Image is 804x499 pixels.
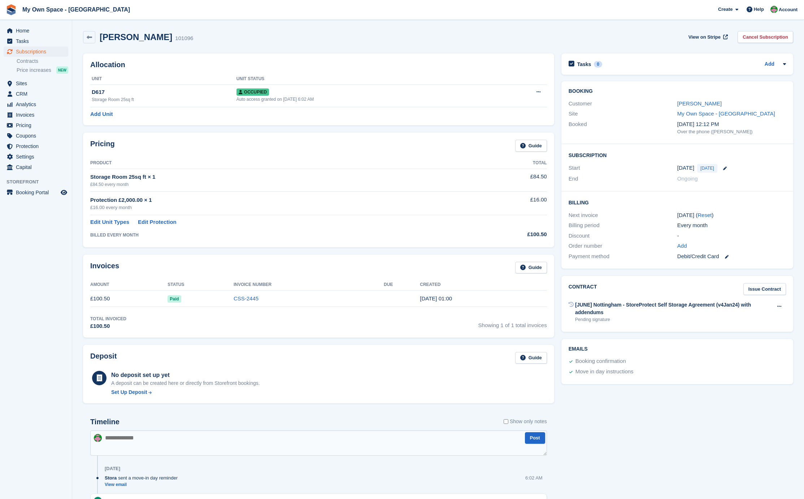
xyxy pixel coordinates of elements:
h2: Invoices [90,262,119,274]
span: Stora [105,474,117,481]
div: Next invoice [569,211,677,220]
th: Created [420,279,547,291]
span: Coupons [16,131,59,141]
h2: Billing [569,199,786,206]
a: Price increases NEW [17,66,68,74]
div: NEW [56,66,68,74]
div: [DATE] ( ) [677,211,786,220]
td: £100.50 [90,291,168,307]
a: menu [4,36,68,46]
div: Auto access granted on [DATE] 6:02 AM [236,96,496,103]
a: Add [677,242,687,250]
span: Storefront [6,178,72,186]
div: End [569,175,677,183]
th: Unit Status [236,73,496,85]
div: 6:02 AM [525,474,543,481]
div: Site [569,110,677,118]
a: Add [765,60,774,69]
time: 2025-08-14 00:00:00 UTC [677,164,694,172]
button: Post [525,432,545,444]
th: Unit [90,73,236,85]
a: View email [105,482,181,488]
a: Set Up Deposit [111,389,260,396]
a: Cancel Subscription [738,31,793,43]
h2: Allocation [90,61,547,69]
a: Edit Unit Types [90,218,129,226]
div: £16.00 every month [90,204,462,211]
a: CSS-2445 [234,295,258,301]
a: View on Stripe [686,31,729,43]
span: Capital [16,162,59,172]
a: menu [4,152,68,162]
div: No deposit set up yet [111,371,260,379]
div: [DATE] 12:12 PM [677,120,786,129]
a: [PERSON_NAME] [677,100,722,107]
span: Subscriptions [16,47,59,57]
a: menu [4,47,68,57]
div: Move in day instructions [575,368,634,376]
h2: Tasks [577,61,591,68]
div: [DATE] [105,466,120,472]
div: Set Up Deposit [111,389,147,396]
a: Preview store [60,188,68,197]
a: menu [4,110,68,120]
th: Status [168,279,234,291]
a: menu [4,141,68,151]
a: Edit Protection [138,218,177,226]
span: Create [718,6,733,13]
input: Show only notes [504,418,508,425]
h2: Emails [569,346,786,352]
span: Tasks [16,36,59,46]
span: Home [16,26,59,36]
a: My Own Space - [GEOGRAPHIC_DATA] [19,4,133,16]
div: Booking confirmation [575,357,626,366]
div: Protection £2,000.00 × 1 [90,196,462,204]
div: 0 [594,61,602,68]
div: Booked [569,120,677,135]
span: Paid [168,295,181,303]
span: View on Stripe [688,34,721,41]
h2: Subscription [569,151,786,159]
td: £16.00 [462,192,547,215]
div: Discount [569,232,677,240]
span: Help [754,6,764,13]
a: Reset [697,212,712,218]
span: Sites [16,78,59,88]
a: menu [4,187,68,198]
div: Storage Room 25sq ft [92,96,236,103]
div: Debit/Credit Card [677,252,786,261]
span: Analytics [16,99,59,109]
span: Ongoing [677,175,698,182]
div: Total Invoiced [90,316,126,322]
a: Contracts [17,58,68,65]
img: Millie Webb [770,6,778,13]
label: Show only notes [504,418,547,425]
div: sent a move-in day reminder [105,474,181,481]
div: Customer [569,100,677,108]
th: Product [90,157,462,169]
a: Guide [515,262,547,274]
time: 2025-08-14 00:00:03 UTC [420,295,452,301]
div: D617 [92,88,236,96]
span: Showing 1 of 1 total invoices [478,316,547,330]
a: menu [4,78,68,88]
div: Over the phone ([PERSON_NAME]) [677,128,786,135]
a: menu [4,162,68,172]
div: Order number [569,242,677,250]
div: £100.50 [462,230,547,239]
span: Invoices [16,110,59,120]
span: Account [779,6,798,13]
a: Add Unit [90,110,113,118]
span: CRM [16,89,59,99]
span: Occupied [236,88,269,96]
div: Pending signature [575,316,773,323]
a: My Own Space - [GEOGRAPHIC_DATA] [677,110,775,117]
h2: Pricing [90,140,115,152]
span: [DATE] [697,164,717,173]
div: £100.50 [90,322,126,330]
h2: Contract [569,283,597,295]
a: menu [4,120,68,130]
th: Invoice Number [234,279,384,291]
a: Issue Contract [743,283,786,295]
th: Amount [90,279,168,291]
